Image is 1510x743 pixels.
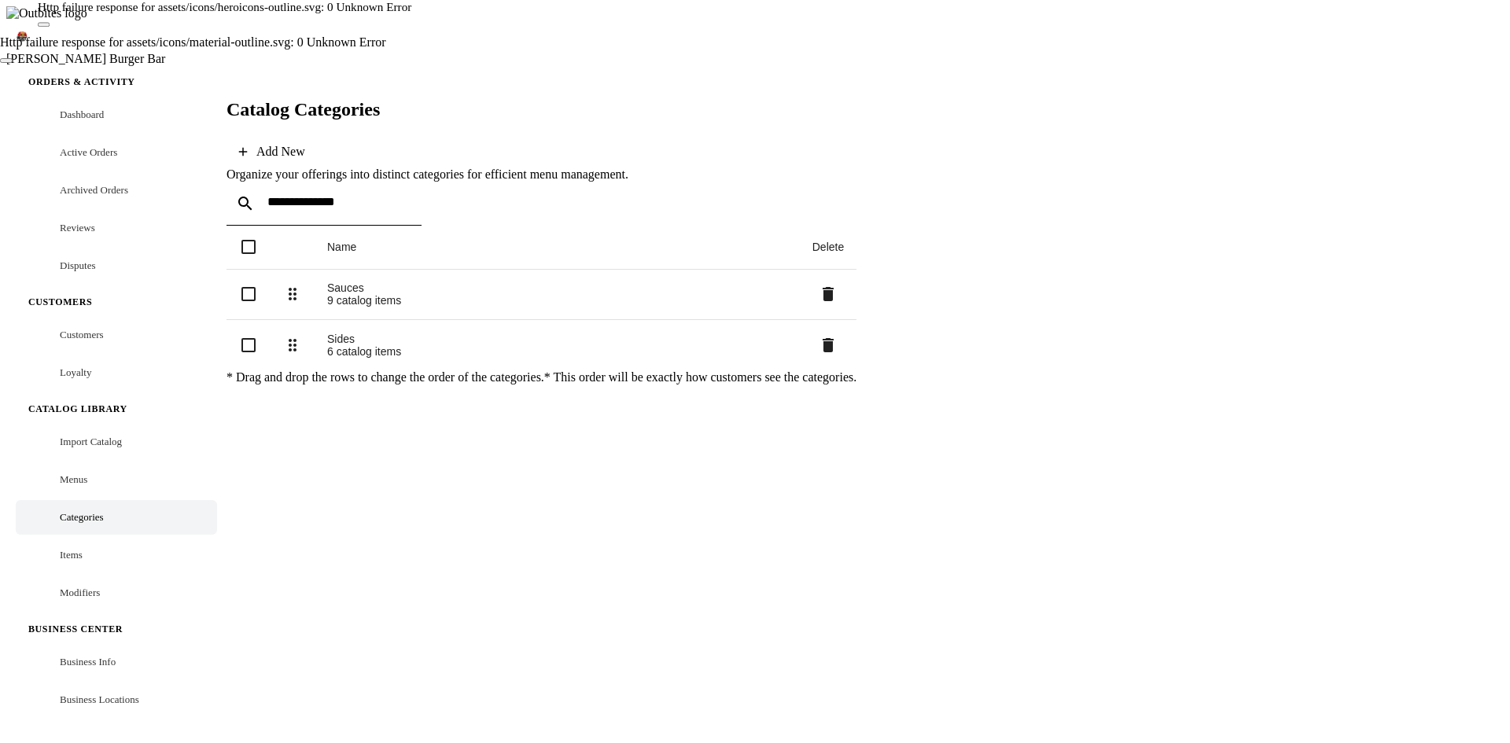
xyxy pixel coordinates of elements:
[327,345,787,358] div: 6 catalog items
[28,296,92,307] span: Customers
[327,333,787,345] div: Sides
[16,135,217,170] a: Active Orders
[60,473,87,485] span: Menus
[16,425,217,459] a: Import Catalog
[60,184,128,196] span: Archived Orders
[226,167,856,182] div: Organize your offerings into distinct categories for efficient menu management.
[60,656,116,668] span: Business Info
[60,587,100,598] span: Modifiers
[60,693,139,705] span: Business Locations
[226,99,856,120] h2: Catalog Categories
[28,76,135,87] span: Orders & Activity
[28,403,127,414] span: Catalog Library
[16,211,217,245] a: Reviews
[327,241,787,253] div: Name
[6,52,226,66] div: [PERSON_NAME] Burger Bar
[327,241,356,253] div: Name
[60,366,91,378] span: Loyalty
[812,241,844,253] div: Delete
[16,97,217,132] a: Dashboard
[327,294,787,307] div: 9 catalog items
[16,576,217,610] a: Modifiers
[60,436,122,447] span: Import Catalog
[60,259,96,271] span: Disputes
[60,329,104,340] span: Customers
[16,462,217,497] a: Menus
[60,146,117,158] span: Active Orders
[226,136,318,167] button: Add New
[16,538,217,572] a: Items
[327,281,787,294] div: Sauces
[16,645,217,679] a: Business Info
[16,248,217,283] a: Disputes
[16,355,217,390] a: Loyalty
[60,511,104,523] span: Categories
[16,682,217,717] a: Business Locations
[256,145,305,159] div: Add New
[60,549,83,561] span: Items
[544,370,856,384] span: * This order will be exactly how customers see the categories.
[16,500,217,535] a: Categories
[6,6,87,20] img: Outbites logo
[60,109,104,120] span: Dashboard
[28,623,123,634] span: Business Center
[16,173,217,208] a: Archived Orders
[16,318,217,352] a: Customers
[226,370,544,384] span: * Drag and drop the rows to change the order of the categories.
[60,222,95,234] span: Reviews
